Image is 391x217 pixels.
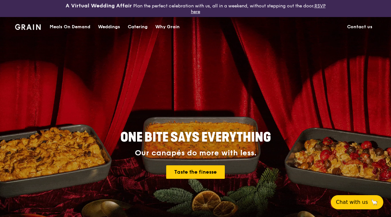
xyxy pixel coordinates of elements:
a: Weddings [94,17,124,37]
h3: A Virtual Wedding Affair [66,3,132,9]
div: Our canapés do more with less. [80,149,311,158]
div: Why Grain [155,17,180,37]
a: Contact us [343,17,376,37]
button: Chat with us🦙 [331,195,383,209]
div: Meals On Demand [50,17,90,37]
div: Catering [128,17,148,37]
a: Taste the finesse [166,165,225,179]
div: Plan the perfect celebration with us, all in a weekend, without stepping out the door. [65,3,326,14]
a: Why Grain [151,17,183,37]
span: 🦙 [371,198,378,206]
div: Weddings [98,17,120,37]
span: ONE BITE SAYS EVERYTHING [120,130,271,145]
a: GrainGrain [15,17,41,36]
span: Chat with us [336,198,368,206]
a: RSVP here [191,3,326,14]
img: Grain [15,24,41,30]
a: Catering [124,17,151,37]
